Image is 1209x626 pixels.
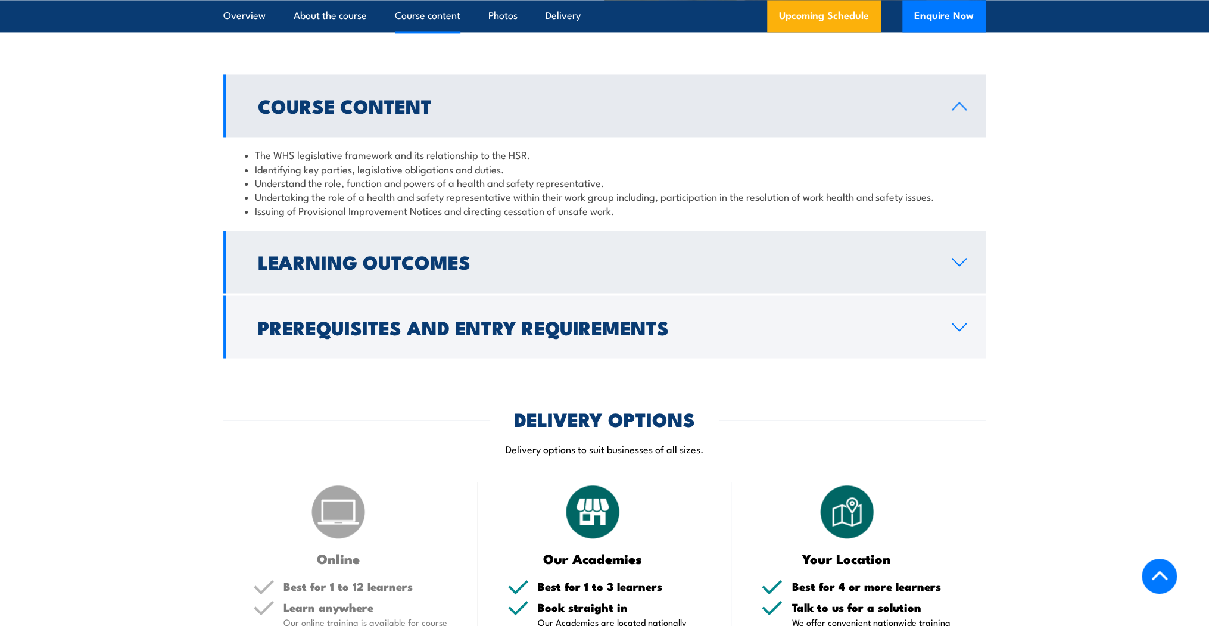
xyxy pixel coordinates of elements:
[245,176,964,189] li: Understand the role, function and powers of a health and safety representative.
[258,318,933,335] h2: Prerequisites and Entry Requirements
[253,551,424,565] h3: Online
[538,580,702,591] h5: Best for 1 to 3 learners
[258,97,933,114] h2: Course Content
[245,204,964,217] li: Issuing of Provisional Improvement Notices and directing cessation of unsafe work.
[538,601,702,612] h5: Book straight in
[223,295,986,358] a: Prerequisites and Entry Requirements
[283,580,448,591] h5: Best for 1 to 12 learners
[223,231,986,293] a: Learning Outcomes
[792,601,956,612] h5: Talk to us for a solution
[258,253,933,270] h2: Learning Outcomes
[283,601,448,612] h5: Learn anywhere
[245,189,964,203] li: Undertaking the role of a health and safety representative within their work group including, par...
[245,148,964,161] li: The WHS legislative framework and its relationship to the HSR.
[507,551,678,565] h3: Our Academies
[792,580,956,591] h5: Best for 4 or more learners
[223,74,986,137] a: Course Content
[514,410,695,426] h2: DELIVERY OPTIONS
[223,441,986,455] p: Delivery options to suit businesses of all sizes.
[761,551,932,565] h3: Your Location
[245,162,964,176] li: Identifying key parties, legislative obligations and duties.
